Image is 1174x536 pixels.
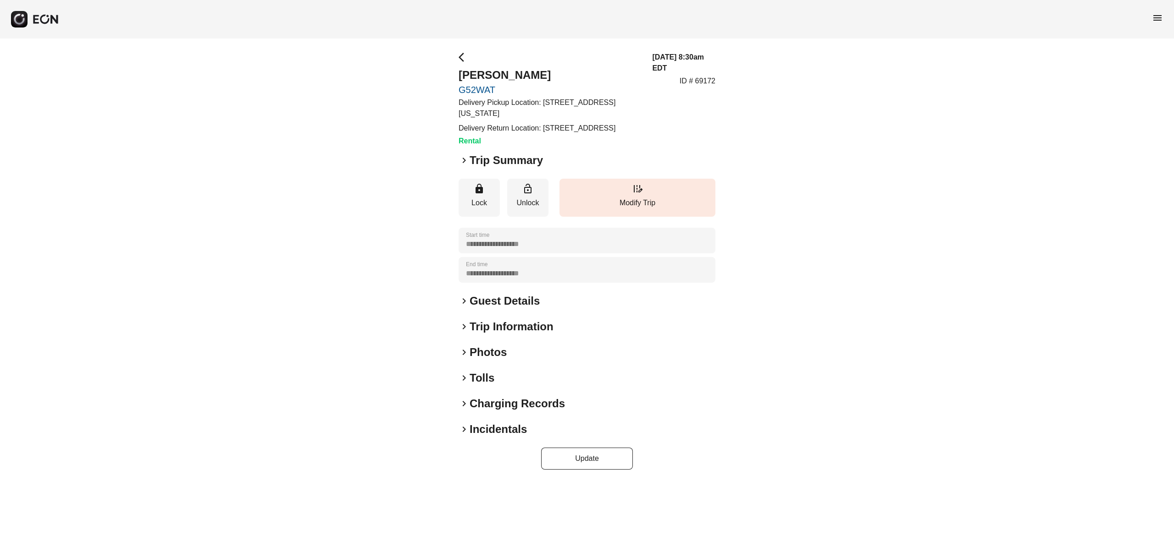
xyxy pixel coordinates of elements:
span: keyboard_arrow_right [459,372,470,383]
h3: Rental [459,136,641,147]
p: ID # 69172 [680,76,715,87]
h2: Guest Details [470,294,540,308]
p: Unlock [512,197,544,208]
span: menu [1152,12,1163,23]
span: lock [474,183,485,194]
h2: [PERSON_NAME] [459,68,641,82]
button: Unlock [507,179,548,217]
span: keyboard_arrow_right [459,155,470,166]
span: edit_road [632,183,643,194]
h2: Trip Summary [470,153,543,168]
span: keyboard_arrow_right [459,321,470,332]
span: arrow_back_ios [459,52,470,63]
h2: Photos [470,345,507,360]
p: Delivery Return Location: [STREET_ADDRESS] [459,123,641,134]
p: Delivery Pickup Location: [STREET_ADDRESS][US_STATE] [459,97,641,119]
button: Lock [459,179,500,217]
button: Update [541,448,633,470]
h2: Incidentals [470,422,527,437]
span: keyboard_arrow_right [459,398,470,409]
h3: [DATE] 8:30am EDT [652,52,715,74]
h2: Charging Records [470,396,565,411]
span: keyboard_arrow_right [459,295,470,306]
h2: Trip Information [470,319,554,334]
button: Modify Trip [559,179,715,217]
a: G52WAT [459,84,641,95]
span: keyboard_arrow_right [459,347,470,358]
span: keyboard_arrow_right [459,424,470,435]
p: Modify Trip [564,197,711,208]
h2: Tolls [470,371,494,385]
span: lock_open [522,183,533,194]
p: Lock [463,197,495,208]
